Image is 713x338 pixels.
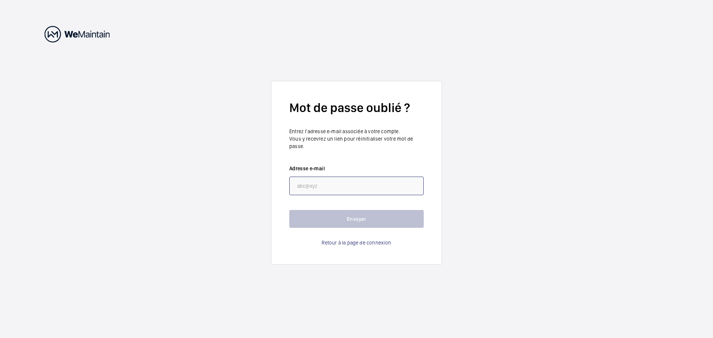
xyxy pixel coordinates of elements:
[289,99,424,117] h2: Mot de passe oublié ?
[289,128,424,150] p: Entrez l'adresse e-mail associée à votre compte. Vous y recevrez un lien pour réinitialiser votre...
[322,239,391,246] a: Retour à la page de connexion
[289,177,424,195] input: abc@xyz
[289,210,424,228] button: Envoyer
[289,165,424,172] label: Adresse e-mail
